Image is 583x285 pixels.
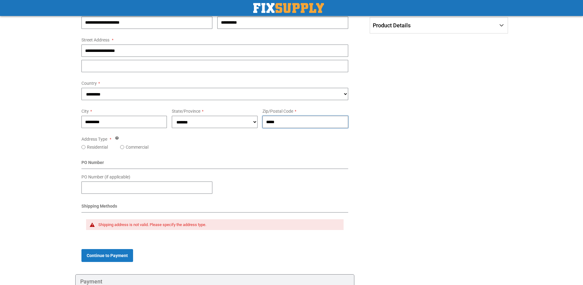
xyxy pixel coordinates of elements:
[172,109,200,114] span: State/Province
[81,159,349,169] div: PO Number
[262,109,293,114] span: Zip/Postal Code
[87,144,108,150] label: Residential
[373,22,411,29] span: Product Details
[81,137,107,142] span: Address Type
[81,249,133,262] button: Continue to Payment
[253,3,324,13] a: store logo
[81,37,109,42] span: Street Address
[253,3,324,13] img: Fix Industrial Supply
[81,81,97,86] span: Country
[87,253,128,258] span: Continue to Payment
[126,144,148,150] label: Commercial
[81,203,349,213] div: Shipping Methods
[81,174,130,179] span: PO Number (if applicable)
[98,222,338,227] div: Shipping address is not valid. Please specify the address type.
[81,109,89,114] span: City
